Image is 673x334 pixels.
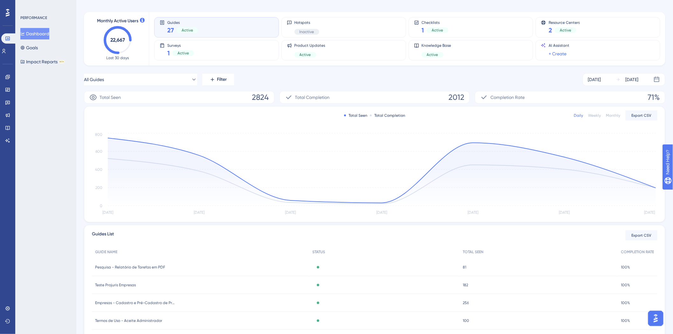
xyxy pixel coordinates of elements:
span: AI Assistant [549,43,569,48]
div: Total Completion [370,113,405,118]
div: [DATE] [626,76,639,83]
tspan: [DATE] [468,211,479,215]
tspan: 0 [100,204,102,208]
span: 100% [621,282,630,288]
div: [DATE] [588,76,601,83]
tspan: [DATE] [377,211,387,215]
span: Need Help? [15,2,40,9]
span: 100% [621,318,630,323]
span: Active [560,28,571,33]
span: All Guides [84,76,104,83]
button: Impact ReportsBETA [20,56,65,67]
button: Goals [20,42,38,53]
tspan: 600 [95,149,102,154]
tspan: [DATE] [559,211,570,215]
span: Pesquisa - Relatório de Tarefas em PDF [95,265,165,270]
span: 182 [463,282,468,288]
button: Dashboard [20,28,49,39]
span: Active [182,28,193,33]
span: Monthly Active Users [97,17,138,25]
tspan: 200 [95,185,102,190]
span: Termos de Uso - Aceite Administrador [95,318,162,323]
span: Guides List [92,230,114,240]
span: Active [300,52,311,57]
span: 2 [549,26,552,35]
span: Resource Centers [549,20,580,24]
span: Export CSV [632,233,652,238]
div: Monthly [606,113,621,118]
span: Surveys [167,43,194,47]
span: 2012 [448,92,464,102]
tspan: 400 [95,167,102,172]
span: 1 [167,49,170,58]
tspan: [DATE] [102,211,113,215]
span: 81 [463,265,466,270]
button: Export CSV [626,230,657,240]
span: Product Updates [295,43,325,48]
span: Active [177,51,189,56]
span: Checklists [422,20,448,24]
text: 22,667 [110,37,125,43]
span: 100 [463,318,469,323]
button: All Guides [84,73,197,86]
span: 256 [463,300,469,305]
span: Export CSV [632,113,652,118]
span: Teste Projuris Empresas [95,282,136,288]
span: COMPLETION RATE [621,249,654,254]
span: TOTAL SEEN [463,249,483,254]
span: Inactive [300,29,314,34]
span: Hotspots [295,20,319,25]
span: 27 [167,26,174,35]
span: 1 [422,26,424,35]
span: Total Completion [295,94,330,101]
a: + Create [549,50,566,58]
span: Completion Rate [490,94,525,101]
div: Weekly [588,113,601,118]
button: Export CSV [626,110,657,121]
span: 2824 [252,92,269,102]
button: Filter [202,73,234,86]
span: 71% [648,92,660,102]
div: PERFORMANCE [20,15,47,20]
tspan: [DATE] [644,211,655,215]
span: Knowledge Base [422,43,451,48]
iframe: UserGuiding AI Assistant Launcher [646,309,665,328]
span: Last 30 days [107,55,129,60]
tspan: 800 [95,132,102,137]
span: 100% [621,265,630,270]
span: Guides [167,20,198,24]
div: Daily [574,113,583,118]
span: Total Seen [100,94,121,101]
span: STATUS [312,249,325,254]
div: BETA [59,60,65,63]
span: Active [427,52,438,57]
span: GUIDE NAME [95,249,117,254]
tspan: [DATE] [285,211,296,215]
div: Total Seen [344,113,367,118]
span: Active [432,28,443,33]
tspan: [DATE] [194,211,205,215]
span: Filter [217,76,227,83]
span: 100% [621,300,630,305]
span: Empresas - Cadastro e Pré-Cadastro de Processos [95,300,175,305]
